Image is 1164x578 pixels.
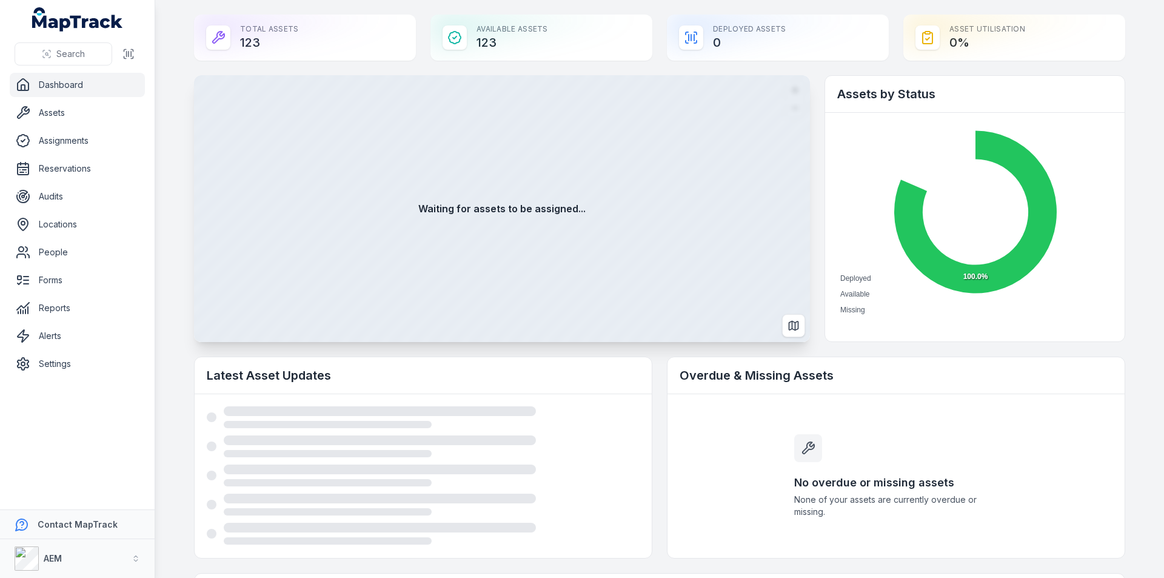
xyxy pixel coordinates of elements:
[15,42,112,66] button: Search
[10,268,145,292] a: Forms
[840,306,865,314] span: Missing
[10,129,145,153] a: Assignments
[10,324,145,348] a: Alerts
[10,212,145,237] a: Locations
[418,201,586,216] strong: Waiting for assets to be assigned...
[56,48,85,60] span: Search
[10,296,145,320] a: Reports
[10,156,145,181] a: Reservations
[10,240,145,264] a: People
[794,494,998,518] span: None of your assets are currently overdue or missing.
[680,367,1112,384] h2: Overdue & Missing Assets
[837,86,1112,102] h2: Assets by Status
[10,184,145,209] a: Audits
[840,274,871,283] span: Deployed
[840,290,869,298] span: Available
[207,367,640,384] h2: Latest Asset Updates
[782,314,805,337] button: Switch to Map View
[10,352,145,376] a: Settings
[10,73,145,97] a: Dashboard
[10,101,145,125] a: Assets
[794,474,998,491] h3: No overdue or missing assets
[32,7,123,32] a: MapTrack
[44,553,62,563] strong: AEM
[38,519,118,529] strong: Contact MapTrack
